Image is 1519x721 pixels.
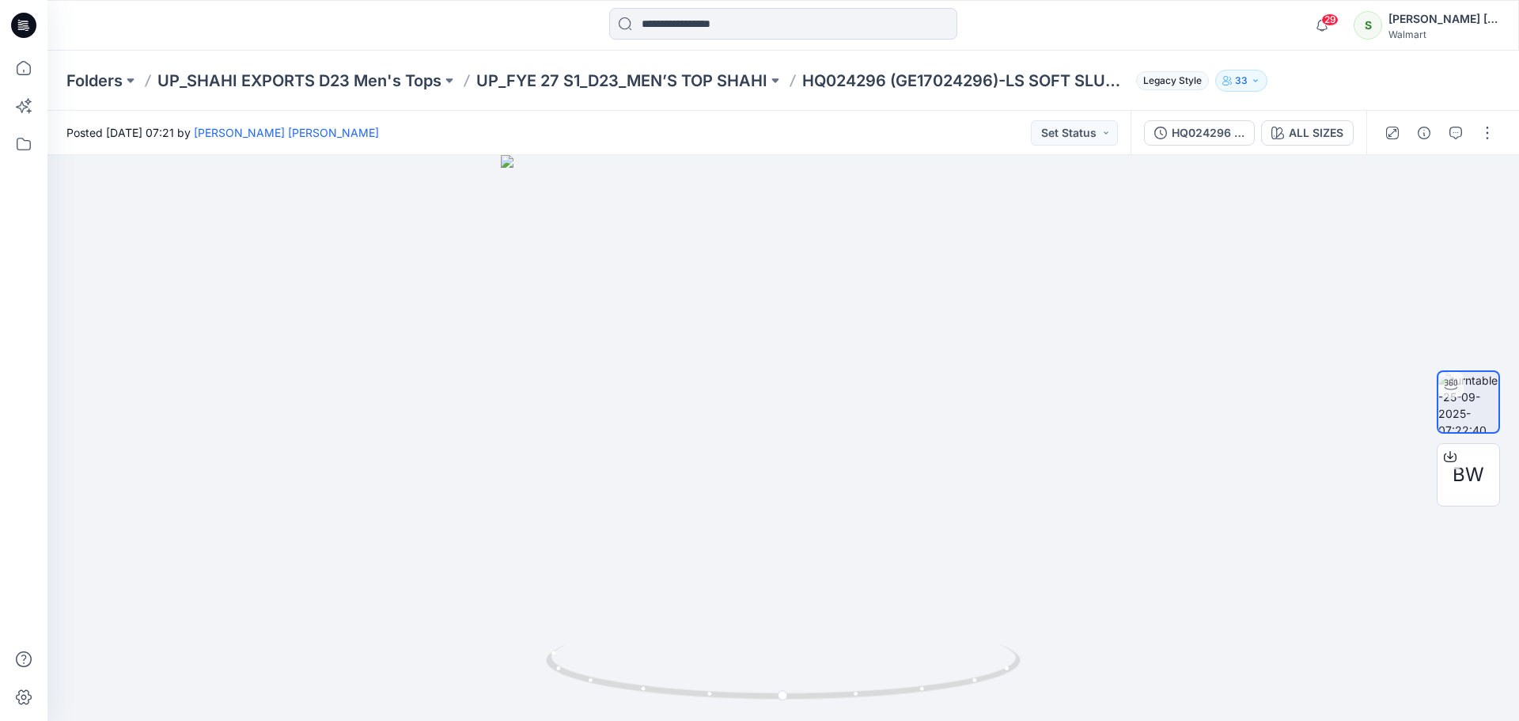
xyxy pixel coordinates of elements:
div: HQ024296 (GE17024296)-LS SOFT SLUB POCKET CREW-REG_OPT [1172,124,1244,142]
button: 33 [1215,70,1267,92]
a: UP_FYE 27 S1_D23_MEN’S TOP SHAHI [476,70,767,92]
button: ALL SIZES [1261,120,1354,146]
div: Walmart [1388,28,1499,40]
img: turntable-25-09-2025-07:22:40 [1438,372,1498,432]
div: ALL SIZES [1289,124,1343,142]
p: HQ024296 (GE17024296)-LS SOFT SLUB POCKET CREW-REG [802,70,1130,92]
a: Folders [66,70,123,92]
button: HQ024296 (GE17024296)-LS SOFT SLUB POCKET CREW-REG_OPT [1144,120,1255,146]
div: S​ [1354,11,1382,40]
a: [PERSON_NAME] ​[PERSON_NAME] [194,126,379,139]
span: Legacy Style [1136,71,1209,90]
button: Details [1411,120,1437,146]
span: 29 [1321,13,1339,26]
a: UP_SHAHI EXPORTS D23 Men's Tops [157,70,441,92]
span: BW [1453,461,1484,489]
span: Posted [DATE] 07:21 by [66,124,379,141]
button: Legacy Style [1130,70,1209,92]
div: [PERSON_NAME] ​[PERSON_NAME] [1388,9,1499,28]
p: 33 [1235,72,1248,89]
